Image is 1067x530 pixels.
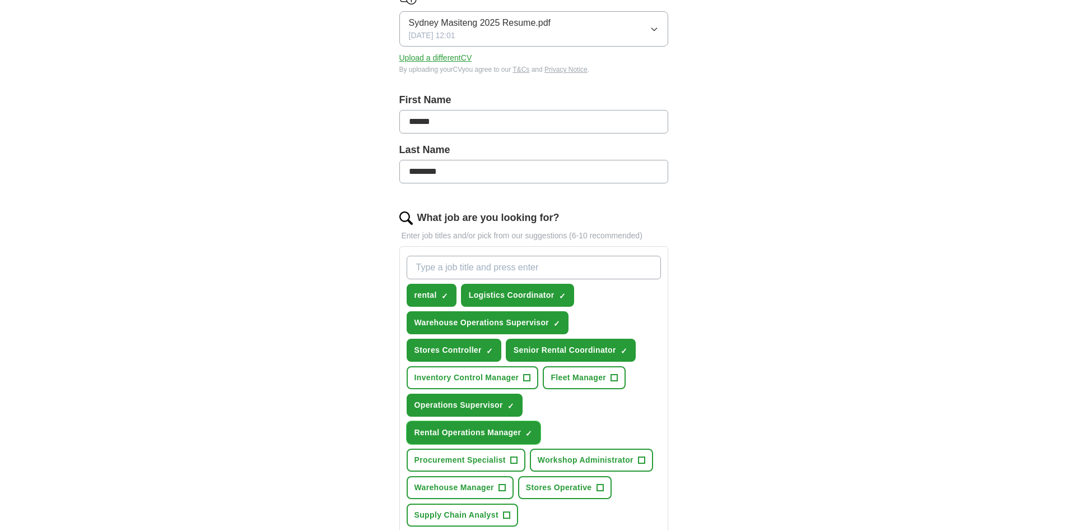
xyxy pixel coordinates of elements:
span: Operations Supervisor [414,399,503,411]
button: Rental Operations Manager✓ [407,421,541,444]
span: ✓ [525,429,532,438]
span: ✓ [553,319,560,328]
label: What job are you looking for? [417,210,560,225]
p: Enter job titles and/or pick from our suggestions (6-10 recommended) [399,230,668,242]
span: Procurement Specialist [414,454,506,466]
label: Last Name [399,142,668,158]
label: First Name [399,93,668,108]
button: Upload a differentCV [399,52,472,64]
button: Procurement Specialist [407,449,525,472]
span: [DATE] 12:01 [409,30,455,42]
button: rental✓ [407,284,456,307]
div: By uploading your CV you agree to our and . [399,64,668,75]
span: Fleet Manager [551,372,606,384]
span: ✓ [621,347,627,356]
button: Stores Controller✓ [407,339,501,362]
span: rental [414,289,437,301]
span: Rental Operations Manager [414,427,521,439]
span: Sydney Masiteng 2025 Resume.pdf [409,16,551,30]
span: ✓ [486,347,493,356]
a: Privacy Notice [544,66,588,73]
span: Stores Controller [414,344,482,356]
button: Logistics Coordinator✓ [461,284,574,307]
button: Inventory Control Manager [407,366,539,389]
button: Supply Chain Analyst [407,504,518,527]
a: T&Cs [512,66,529,73]
span: Warehouse Operations Supervisor [414,317,549,329]
button: Fleet Manager [543,366,626,389]
span: Inventory Control Manager [414,372,519,384]
span: Supply Chain Analyst [414,509,498,521]
button: Stores Operative [518,476,612,499]
button: Senior Rental Coordinator✓ [506,339,636,362]
span: Workshop Administrator [538,454,633,466]
button: Warehouse Manager [407,476,514,499]
button: Sydney Masiteng 2025 Resume.pdf[DATE] 12:01 [399,11,668,47]
span: ✓ [507,402,514,411]
span: Stores Operative [526,482,592,494]
span: ✓ [441,292,448,301]
input: Type a job title and press enter [407,256,661,279]
button: Operations Supervisor✓ [407,394,523,417]
img: search.png [399,211,413,225]
span: Senior Rental Coordinator [514,344,616,356]
span: ✓ [559,292,566,301]
span: Warehouse Manager [414,482,494,494]
span: Logistics Coordinator [469,289,555,301]
button: Warehouse Operations Supervisor✓ [407,311,569,334]
button: Workshop Administrator [530,449,653,472]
